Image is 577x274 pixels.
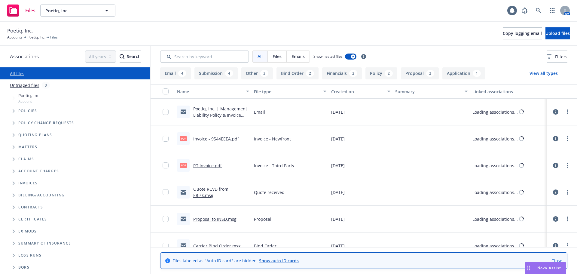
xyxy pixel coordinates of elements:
[426,70,434,77] div: 2
[175,84,252,99] button: Name
[172,257,299,264] span: Files labeled as "Auto ID card" are hidden.
[555,54,567,60] span: Filters
[18,99,41,104] span: Account
[120,51,141,63] button: SearchSearch
[194,67,238,79] button: Submission
[10,71,24,76] a: All files
[193,136,239,142] a: Invoice - 9544EEEA.pdf
[160,67,191,79] button: Email
[120,54,124,59] svg: Search
[472,162,518,169] div: Loading associations...
[385,70,393,77] div: 2
[525,262,533,274] div: Drag to move
[254,216,271,222] span: Proposal
[395,88,461,95] div: Summary
[254,109,265,115] span: Email
[547,51,567,63] button: Filters
[18,157,34,161] span: Claims
[472,88,545,95] div: Linked associations
[545,27,570,39] button: Upload files
[313,54,343,59] span: Show nested files
[163,136,169,142] input: Toggle Row Selected
[163,88,169,94] input: Select all
[163,109,169,115] input: Toggle Row Selected
[473,70,481,77] div: 1
[547,54,567,60] span: Filters
[537,265,561,270] span: Nova Assist
[254,136,291,142] span: Invoice - Newfront
[331,243,345,249] span: [DATE]
[177,88,243,95] div: Name
[163,162,169,168] input: Toggle Row Selected
[163,189,169,195] input: Toggle Row Selected
[331,189,345,195] span: [DATE]
[254,162,294,169] span: Invoice - Third Party
[331,88,384,95] div: Created on
[241,67,273,79] button: Other
[0,189,150,273] div: Folder Tree Example
[120,51,141,62] div: Search
[193,106,247,124] a: Poetiq, Inc. | Management Liability Policy & Invoice Delivery
[18,133,52,137] span: Quoting plans
[519,5,531,17] a: Report a Bug
[331,136,345,142] span: [DATE]
[225,70,233,77] div: 4
[365,67,397,79] button: Policy
[50,35,58,40] span: Files
[331,216,345,222] span: [DATE]
[503,30,542,36] span: Copy logging email
[306,70,314,77] div: 2
[180,136,187,141] span: pdf
[27,35,45,40] a: Poetiq, Inc.
[254,88,319,95] div: File type
[5,2,38,19] a: Files
[273,53,282,60] span: Files
[349,70,357,77] div: 2
[260,70,268,77] div: 3
[178,70,186,77] div: 4
[10,53,39,60] span: Associations
[45,8,97,14] span: Poetiq, Inc.
[503,27,542,39] button: Copy logging email
[564,135,571,142] a: more
[533,5,545,17] a: Search
[472,216,518,222] div: Loading associations...
[7,27,33,35] span: Poetiq, Inc.
[193,186,228,198] a: Quote RCVD from ERisk.msg
[18,242,71,245] span: Summary of insurance
[25,8,35,13] span: Files
[393,84,470,99] button: Summary
[18,181,38,185] span: Invoices
[564,242,571,249] a: more
[160,51,249,63] input: Search by keyword...
[545,30,570,36] span: Upload files
[564,189,571,196] a: more
[546,5,558,17] a: Switch app
[18,217,47,221] span: Certificates
[42,82,50,89] div: 0
[18,121,74,125] span: Policy change requests
[331,109,345,115] span: [DATE]
[18,109,37,113] span: Policies
[163,243,169,249] input: Toggle Row Selected
[252,84,328,99] button: File type
[329,84,393,99] button: Created on
[551,257,562,264] a: Close
[163,216,169,222] input: Toggle Row Selected
[18,254,41,257] span: Loss Runs
[470,84,547,99] button: Linked associations
[258,53,263,60] span: All
[472,189,518,195] div: Loading associations...
[18,169,59,173] span: Account charges
[472,109,518,115] div: Loading associations...
[564,215,571,223] a: more
[18,229,37,233] span: Ex Mods
[472,243,518,249] div: Loading associations...
[0,91,150,189] div: Tree Example
[193,243,241,249] a: Carrier Bind Order.msg
[18,193,65,197] span: Billing/Accounting
[472,136,518,142] div: Loading associations...
[40,5,115,17] button: Poetiq, Inc.
[7,35,23,40] a: Accounts
[18,266,29,269] span: BORs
